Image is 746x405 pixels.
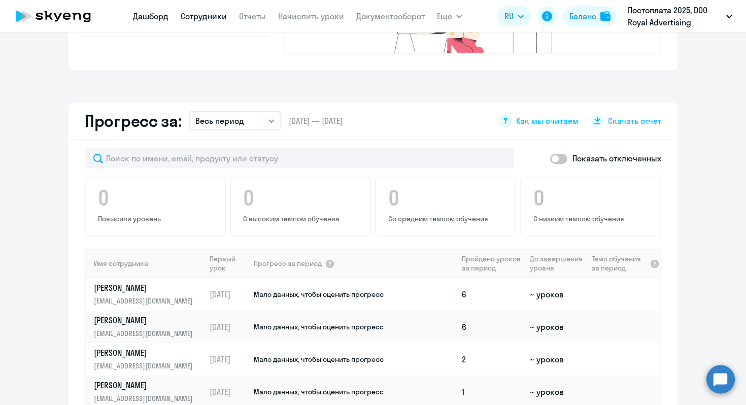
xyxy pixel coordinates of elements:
a: Дашборд [133,11,168,21]
p: Весь период [195,115,244,127]
div: Баланс [569,10,596,22]
span: [DATE] — [DATE] [289,115,343,126]
th: Пройдено уроков за период [458,249,526,278]
td: ~ уроков [526,343,587,376]
td: 6 [458,278,526,311]
th: Имя сотрудника [86,249,206,278]
p: [EMAIL_ADDRESS][DOMAIN_NAME] [94,393,198,404]
span: Мало данных, чтобы оценить прогресс [254,290,384,299]
button: Постоплата 2025, DOO Royal Advertising [623,4,737,28]
th: До завершения уровня [526,249,587,278]
img: balance [600,11,611,21]
p: [PERSON_NAME] [94,347,198,358]
button: Ещё [437,6,462,26]
a: [PERSON_NAME][EMAIL_ADDRESS][DOMAIN_NAME] [94,347,205,372]
p: [PERSON_NAME] [94,315,198,326]
td: [DATE] [206,343,253,376]
td: [DATE] [206,278,253,311]
a: [PERSON_NAME][EMAIL_ADDRESS][DOMAIN_NAME] [94,315,205,339]
td: 2 [458,343,526,376]
td: ~ уроков [526,278,587,311]
p: [PERSON_NAME] [94,282,198,293]
p: [EMAIL_ADDRESS][DOMAIN_NAME] [94,328,198,339]
td: ~ уроков [526,311,587,343]
span: RU [504,10,514,22]
p: Показать отключенных [572,152,661,164]
span: Темп обучения за период [592,254,647,273]
span: Как мы считаем [516,115,579,126]
a: Отчеты [239,11,266,21]
button: Балансbalance [563,6,617,26]
td: [DATE] [206,311,253,343]
p: [EMAIL_ADDRESS][DOMAIN_NAME] [94,360,198,372]
button: Весь период [189,111,281,130]
span: Мало данных, чтобы оценить прогресс [254,387,384,396]
a: Начислить уроки [278,11,344,21]
p: Постоплата 2025, DOO Royal Advertising [628,4,722,28]
p: [EMAIL_ADDRESS][DOMAIN_NAME] [94,295,198,307]
a: Сотрудники [181,11,227,21]
a: [PERSON_NAME][EMAIL_ADDRESS][DOMAIN_NAME] [94,380,205,404]
td: 6 [458,311,526,343]
button: RU [497,6,531,26]
span: Мало данных, чтобы оценить прогресс [254,355,384,364]
h2: Прогресс за: [85,111,181,131]
th: Первый урок [206,249,253,278]
span: Прогресс за период [254,259,322,268]
a: [PERSON_NAME][EMAIL_ADDRESS][DOMAIN_NAME] [94,282,205,307]
span: Мало данных, чтобы оценить прогресс [254,322,384,331]
a: Документооборот [356,11,425,21]
span: Ещё [437,10,452,22]
input: Поиск по имени, email, продукту или статусу [85,148,514,168]
span: Скачать отчет [608,115,661,126]
p: [PERSON_NAME] [94,380,198,391]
